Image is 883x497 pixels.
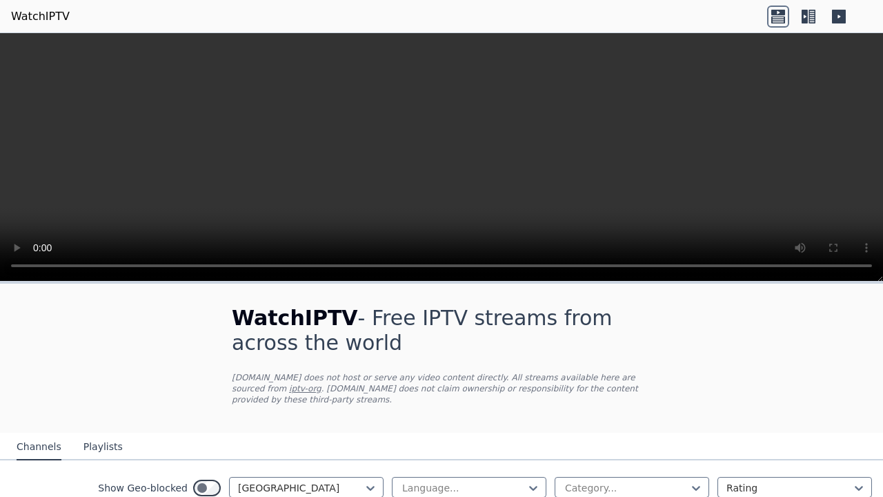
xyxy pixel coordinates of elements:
[232,306,358,330] span: WatchIPTV
[11,8,70,25] a: WatchIPTV
[17,434,61,460] button: Channels
[232,372,651,405] p: [DOMAIN_NAME] does not host or serve any video content directly. All streams available here are s...
[98,481,188,495] label: Show Geo-blocked
[83,434,123,460] button: Playlists
[289,384,321,393] a: iptv-org
[232,306,651,355] h1: - Free IPTV streams from across the world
